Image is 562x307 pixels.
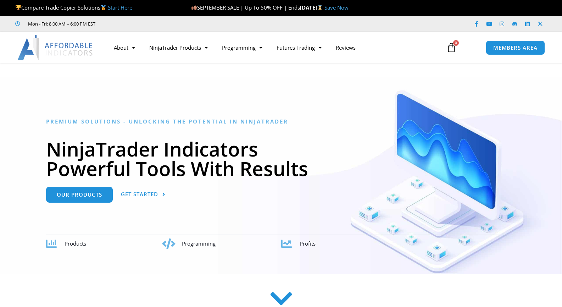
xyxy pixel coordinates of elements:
img: 🍂 [191,5,197,10]
span: Our Products [57,192,102,197]
a: Futures Trading [269,39,329,56]
strong: [DATE] [300,4,324,11]
a: Get Started [121,187,166,203]
a: Save Now [324,4,349,11]
a: Programming [215,39,269,56]
span: Programming [182,240,216,247]
img: 🏆 [16,5,21,10]
img: ⌛ [317,5,323,10]
span: Compare Trade Copier Solutions [15,4,132,11]
a: MEMBERS AREA [486,40,545,55]
a: 0 [436,37,467,58]
img: 🥇 [101,5,106,10]
a: Reviews [329,39,363,56]
h1: NinjaTrader Indicators Powerful Tools With Results [46,139,516,178]
nav: Menu [107,39,438,56]
span: Profits [300,240,316,247]
span: Products [65,240,86,247]
a: NinjaTrader Products [142,39,215,56]
span: SEPTEMBER SALE | Up To 50% OFF | Ends [191,4,300,11]
span: MEMBERS AREA [493,45,538,50]
img: LogoAI | Affordable Indicators – NinjaTrader [17,35,94,60]
span: Mon - Fri: 8:00 AM – 6:00 PM EST [26,20,95,28]
a: About [107,39,142,56]
iframe: Customer reviews powered by Trustpilot [105,20,212,27]
a: Our Products [46,187,113,203]
span: Get Started [121,192,158,197]
a: Start Here [108,4,132,11]
span: 0 [453,40,459,46]
h6: Premium Solutions - Unlocking the Potential in NinjaTrader [46,118,516,125]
